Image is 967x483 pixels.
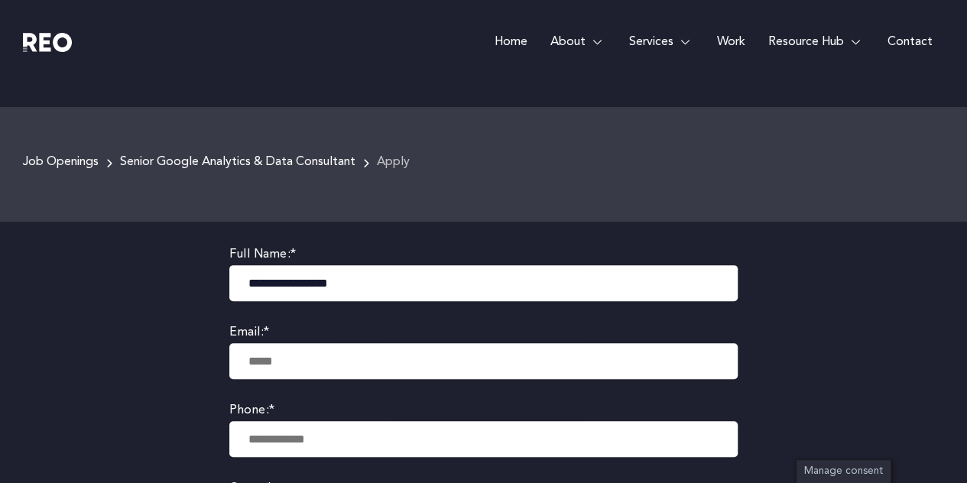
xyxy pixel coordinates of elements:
label: Email: [229,323,738,343]
span: Manage consent [804,466,883,476]
label: Full Name: [229,245,738,265]
a: Job Openings [23,153,99,173]
label: Phone: [229,400,738,421]
span: Apply [377,153,410,173]
a: Senior Google Analytics & Data Consultant [120,156,355,168]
